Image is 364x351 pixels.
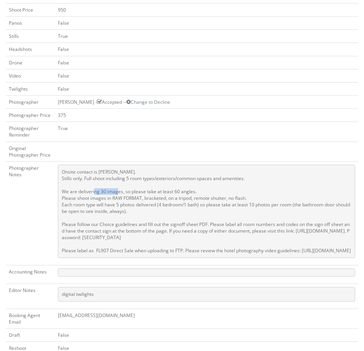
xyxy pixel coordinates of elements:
[6,309,55,328] td: Booking Agent Email
[6,142,55,161] td: Original Photographer Price
[126,99,170,105] a: Change to Decline
[6,109,55,122] td: Photographer Price
[6,82,55,95] td: Twilights
[6,329,55,342] td: Draft
[6,69,55,82] td: Video
[6,95,55,108] td: Photographer
[6,265,55,283] td: Accounting Notes
[6,283,55,309] td: Editor Notes
[58,165,355,258] pre: Onsite contact is [PERSON_NAME]. Stills only. Full shoot including 5 room types/exteriors/common ...
[55,122,358,142] td: True
[6,56,55,69] td: Drone
[6,43,55,56] td: Headshots
[55,329,358,342] td: False
[6,30,55,43] td: Stills
[6,17,55,30] td: Panos
[55,109,358,122] td: 375
[55,69,358,82] td: False
[6,122,55,142] td: Photographer Reminder
[55,3,358,16] td: 950
[55,30,358,43] td: True
[55,56,358,69] td: False
[55,17,358,30] td: False
[55,82,358,95] td: False
[6,161,55,265] td: Photographer Notes
[55,309,358,328] td: [EMAIL_ADDRESS][DOMAIN_NAME]
[55,95,358,108] td: [PERSON_NAME] - Accepted --
[6,3,55,16] td: Shoot Price
[58,287,355,302] pre: digital twilights
[55,43,358,56] td: False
